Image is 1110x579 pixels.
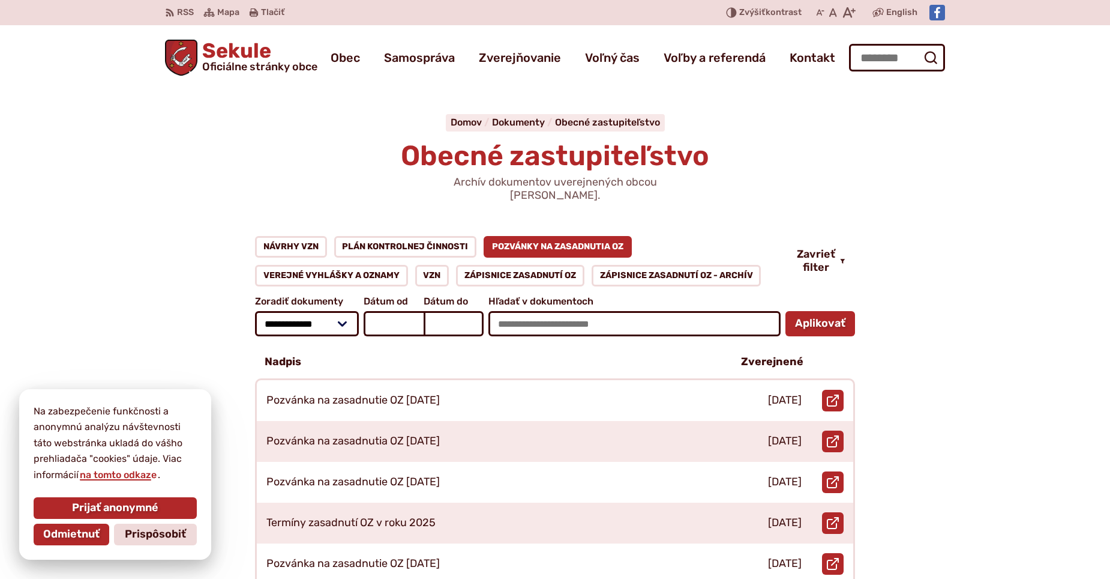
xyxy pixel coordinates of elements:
p: Zverejnené [741,356,803,369]
a: Verejné vyhlášky a oznamy [255,265,408,286]
a: Kontakt [790,41,835,74]
p: Archív dokumentov uverejnených obcou [PERSON_NAME]. [411,176,699,202]
span: Obecné zastupiteľstvo [401,139,709,172]
a: Voľný čas [585,41,640,74]
a: Samospráva [384,41,455,74]
span: Dokumenty [492,117,545,128]
p: Pozvánka na zasadnutie OZ [DATE] [266,476,440,489]
img: Prejsť na Facebook stránku [929,5,945,20]
span: Domov [451,117,482,128]
a: Obecné zastupiteľstvo [555,117,660,128]
input: Dátum od [364,311,424,336]
span: Zavrieť filter [797,248,835,274]
span: Odmietnuť [43,528,100,541]
span: Prispôsobiť [125,528,186,541]
input: Hľadať v dokumentoch [488,311,781,336]
p: Nadpis [265,356,301,369]
a: Pozvánky na zasadnutia OZ [484,236,632,258]
p: Pozvánka na zasadnutie OZ [DATE] [266,394,440,407]
a: Voľby a referendá [664,41,766,74]
p: Pozvánka na zasadnutie OZ [DATE] [266,557,440,571]
a: Obec [331,41,360,74]
p: [DATE] [768,435,802,448]
span: kontrast [739,8,802,18]
button: Prispôsobiť [114,524,197,545]
select: Zoradiť dokumenty [255,311,359,336]
span: Dátum od [364,296,424,307]
a: Logo Sekule, prejsť na domovskú stránku. [165,40,317,76]
a: Zápisnice zasadnutí OZ [456,265,584,286]
p: Pozvánka na zasadnutia OZ [DATE] [266,435,440,448]
a: Dokumenty [492,117,555,128]
p: [DATE] [768,517,802,530]
a: Zápisnice zasadnutí OZ - ARCHÍV [592,265,761,286]
a: Domov [451,117,492,128]
p: [DATE] [768,476,802,489]
span: Dátum do [424,296,484,307]
p: Na zabezpečenie funkčnosti a anonymnú analýzu návštevnosti táto webstránka ukladá do vášho prehli... [34,404,197,483]
span: Hľadať v dokumentoch [488,296,781,307]
span: Mapa [217,5,239,20]
a: na tomto odkaze [79,469,158,480]
a: English [884,5,920,20]
a: Zverejňovanie [479,41,561,74]
span: Tlačiť [261,8,284,18]
button: Odmietnuť [34,524,109,545]
img: Prejsť na domovskú stránku [165,40,197,76]
span: Sekule [197,41,317,72]
a: VZN [415,265,449,286]
button: Zavrieť filter [787,248,855,274]
button: Prijať anonymné [34,497,197,519]
span: Zoradiť dokumenty [255,296,359,307]
p: [DATE] [768,394,802,407]
span: Prijať anonymné [72,502,158,515]
button: Aplikovať [785,311,855,336]
span: English [886,5,917,20]
p: Termíny zasadnutí OZ v roku 2025 [266,517,436,530]
a: Návrhy VZN [255,236,327,258]
span: Oficiálne stránky obce [202,61,317,72]
span: RSS [177,5,194,20]
a: Plán kontrolnej činnosti [334,236,477,258]
input: Dátum do [424,311,484,336]
span: Zvýšiť [739,7,766,17]
p: [DATE] [768,557,802,571]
